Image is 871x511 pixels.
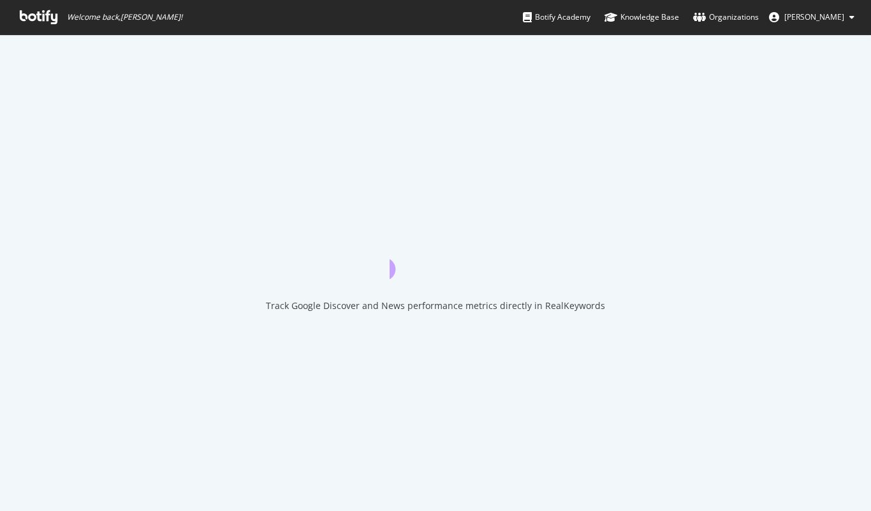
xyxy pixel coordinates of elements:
[266,299,605,312] div: Track Google Discover and News performance metrics directly in RealKeywords
[784,11,844,22] span: Randy Dargenio
[604,11,679,24] div: Knowledge Base
[759,7,865,27] button: [PERSON_NAME]
[390,233,481,279] div: animation
[693,11,759,24] div: Organizations
[523,11,590,24] div: Botify Academy
[67,12,182,22] span: Welcome back, [PERSON_NAME] !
